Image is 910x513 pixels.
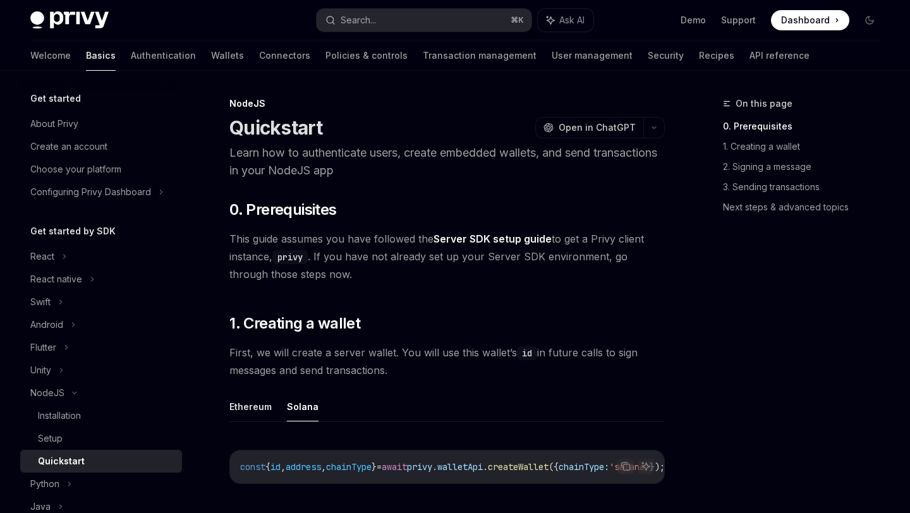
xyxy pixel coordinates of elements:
div: Choose your platform [30,162,121,177]
div: Search... [341,13,376,28]
a: Choose your platform [20,158,182,181]
a: Recipes [699,40,734,71]
button: Open in ChatGPT [535,117,643,138]
a: 1. Creating a wallet [723,136,890,157]
a: Quickstart [20,450,182,473]
div: Swift [30,294,51,310]
span: . [432,461,437,473]
span: 'solana' [609,461,650,473]
code: id [517,346,537,360]
button: Copy the contents from the code block [617,458,634,474]
a: API reference [749,40,810,71]
span: , [281,461,286,473]
h5: Get started by SDK [30,224,116,239]
div: Python [30,476,59,492]
span: First, we will create a server wallet. You will use this wallet’s in future calls to sign message... [229,344,665,379]
span: On this page [736,96,792,111]
span: 0. Prerequisites [229,200,336,220]
span: chainType [326,461,372,473]
span: const [240,461,265,473]
img: dark logo [30,11,109,29]
a: Server SDK setup guide [434,232,552,246]
button: Ethereum [229,392,272,421]
div: Setup [38,431,63,446]
span: = [377,461,382,473]
span: , [321,461,326,473]
span: . [483,461,488,473]
a: Demo [681,14,706,27]
a: 2. Signing a message [723,157,890,177]
div: Create an account [30,139,107,154]
a: User management [552,40,633,71]
a: Create an account [20,135,182,158]
span: Dashboard [781,14,830,27]
div: Configuring Privy Dashboard [30,184,151,200]
a: Installation [20,404,182,427]
span: createWallet [488,461,549,473]
a: Transaction management [423,40,537,71]
span: await [382,461,407,473]
a: Dashboard [771,10,849,30]
a: About Privy [20,112,182,135]
span: id [270,461,281,473]
h5: Get started [30,91,81,106]
button: Solana [287,392,318,421]
div: About Privy [30,116,78,131]
a: Welcome [30,40,71,71]
span: Open in ChatGPT [559,121,636,134]
div: Installation [38,408,81,423]
a: 0. Prerequisites [723,116,890,136]
button: Ask AI [638,458,654,474]
a: Next steps & advanced topics [723,197,890,217]
a: 3. Sending transactions [723,177,890,197]
a: Policies & controls [325,40,408,71]
span: chainType: [559,461,609,473]
a: Connectors [259,40,310,71]
div: Unity [30,363,51,378]
span: privy [407,461,432,473]
div: NodeJS [30,385,64,401]
div: Android [30,317,63,332]
div: Quickstart [38,454,85,469]
button: Toggle dark mode [859,10,880,30]
span: walletApi [437,461,483,473]
div: NodeJS [229,97,665,110]
div: React [30,249,54,264]
button: Search...⌘K [317,9,531,32]
span: ⌘ K [511,15,524,25]
span: }); [650,461,665,473]
a: Support [721,14,756,27]
div: Flutter [30,340,56,355]
button: Ask AI [538,9,593,32]
h1: Quickstart [229,116,323,139]
div: React native [30,272,82,287]
span: address [286,461,321,473]
a: Wallets [211,40,244,71]
code: privy [272,250,308,264]
span: { [265,461,270,473]
span: This guide assumes you have followed the to get a Privy client instance, . If you have not alread... [229,230,665,283]
a: Basics [86,40,116,71]
span: ({ [549,461,559,473]
a: Setup [20,427,182,450]
a: Authentication [131,40,196,71]
p: Learn how to authenticate users, create embedded wallets, and send transactions in your NodeJS app [229,144,665,179]
span: Ask AI [559,14,585,27]
a: Security [648,40,684,71]
span: } [372,461,377,473]
span: 1. Creating a wallet [229,313,360,334]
